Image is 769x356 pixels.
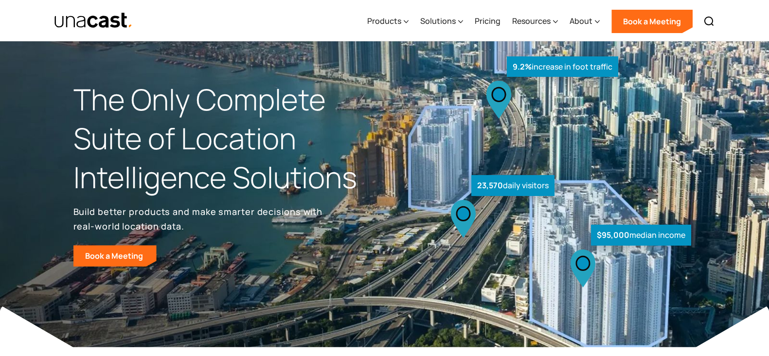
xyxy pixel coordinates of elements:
p: Build better products and make smarter decisions with real-world location data. [73,204,326,233]
img: Unacast text logo [54,12,133,29]
div: daily visitors [471,175,554,196]
strong: 23,570 [477,180,503,191]
div: median income [591,225,691,246]
a: Book a Meeting [611,10,693,33]
div: About [570,15,592,27]
div: Solutions [420,15,456,27]
strong: $95,000 [597,230,629,240]
div: Resources [512,1,558,41]
div: Solutions [420,1,463,41]
div: Products [367,15,401,27]
strong: 9.2% [513,61,532,72]
div: increase in foot traffic [507,56,618,77]
h1: The Only Complete Suite of Location Intelligence Solutions [73,80,385,196]
div: Products [367,1,409,41]
img: Search icon [703,16,715,27]
div: Resources [512,15,551,27]
a: home [54,12,133,29]
a: Book a Meeting [73,245,157,267]
a: Pricing [475,1,501,41]
div: About [570,1,600,41]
